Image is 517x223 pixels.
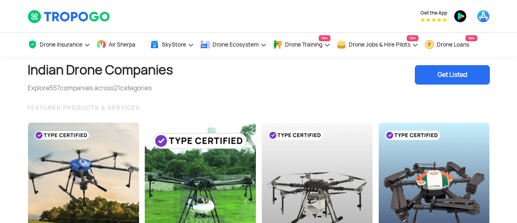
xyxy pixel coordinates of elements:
[109,41,135,48] span: Air Sherpa
[200,33,267,57] a: Drone Ecosystem
[28,10,111,23] img: TropoGo Logo
[425,33,477,57] a: Drone LoansNew
[477,10,490,23] img: ic_appstore.png
[273,33,330,57] a: Drone TrainingNew
[437,41,469,48] span: Drone Loans
[28,83,173,93] div: Explore companies across categories
[40,41,82,48] span: Drone Insurance
[454,10,467,23] img: ic_playstore.png
[28,103,490,113] div: FEATURED PRODUCTS & SERVICES
[28,57,173,83] h1: Indian Drone Companies
[49,84,60,92] span: 557
[97,33,144,57] a: Air Sherpa
[150,33,194,57] a: SkyStore
[420,10,447,16] span: Get the App
[407,35,418,41] span: New
[285,41,322,48] span: Drone Training
[212,41,259,48] span: Drone Ecosystem
[114,84,120,92] span: 21
[349,41,410,48] span: Drone Jobs & Hire Pilots
[337,33,418,57] a: Drone Jobs & Hire PilotsNew
[162,41,186,48] span: SkyStore
[466,35,477,41] span: New
[319,35,330,41] span: New
[28,33,90,57] a: Drone Insurance
[415,65,490,85] div: Get Listed
[420,18,447,22] img: App Raking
